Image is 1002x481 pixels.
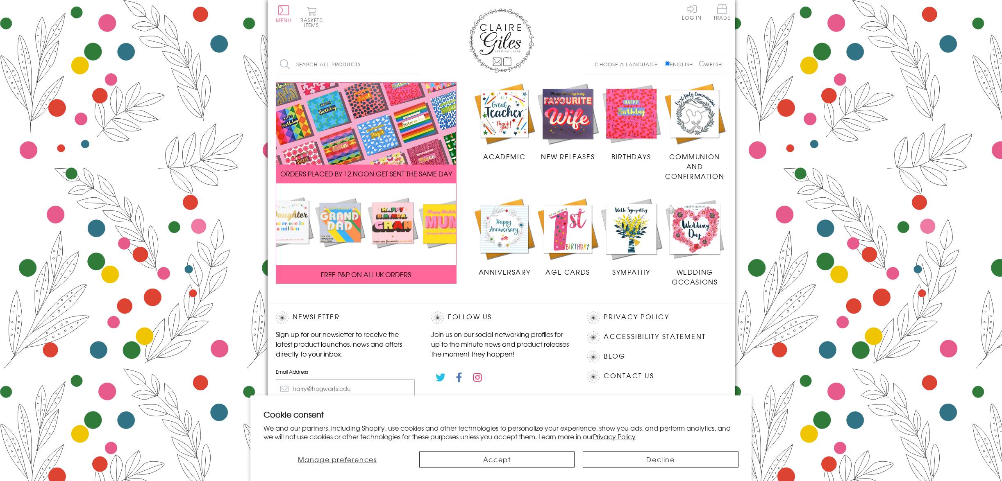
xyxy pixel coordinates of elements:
span: Wedding Occasions [672,267,718,287]
a: Contact Us [604,370,654,382]
span: Manage preferences [298,454,377,464]
span: 0 items [304,16,323,29]
span: Academic [483,151,525,161]
h2: Follow Us [431,312,570,324]
a: Anniversary [473,197,536,277]
a: Age Cards [536,197,600,277]
span: Age Cards [545,267,590,277]
button: Basket0 items [300,7,323,27]
p: Sign up for our newsletter to receive the latest product launches, news and offers directly to yo... [276,329,415,359]
span: New Releases [541,151,595,161]
a: Birthdays [600,82,663,162]
input: Search all products [276,55,419,74]
a: Trade [713,4,731,22]
input: Search [411,55,419,74]
span: Sympathy [612,267,650,277]
a: Privacy Policy [593,431,636,441]
h2: Cookie consent [264,409,738,420]
span: FREE P&P ON ALL UK ORDERS [321,269,411,279]
input: harry@hogwarts.edu [276,379,415,398]
a: Communion and Confirmation [663,82,727,181]
span: Birthdays [611,151,651,161]
a: Log In [682,4,702,20]
span: Anniversary [479,267,531,277]
p: We and our partners, including Shopify, use cookies and other technologies to personalize your ex... [264,424,738,441]
h2: Newsletter [276,312,415,324]
a: Blog [604,351,625,362]
label: Welsh [699,61,723,68]
p: Choose a language: [595,61,663,68]
img: Claire Giles Greetings Cards [468,8,534,73]
a: Academic [473,82,536,162]
button: Menu [276,5,292,23]
span: Communion and Confirmation [665,151,724,181]
input: Welsh [699,61,704,66]
span: Menu [276,16,292,24]
button: Accept [419,451,575,468]
span: ORDERS PLACED BY 12 NOON GET SENT THE SAME DAY [280,169,452,178]
input: English [665,61,670,66]
a: Wedding Occasions [663,197,727,287]
a: Privacy Policy [604,312,669,323]
span: Trade [713,4,731,20]
button: Decline [583,451,738,468]
label: English [665,61,697,68]
a: Sympathy [600,197,663,277]
p: Join us on our social networking profiles for up to the minute news and product releases the mome... [431,329,570,359]
label: Email Address [276,368,415,375]
button: Manage preferences [264,451,411,468]
a: Accessibility Statement [604,331,706,342]
a: New Releases [536,82,600,162]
